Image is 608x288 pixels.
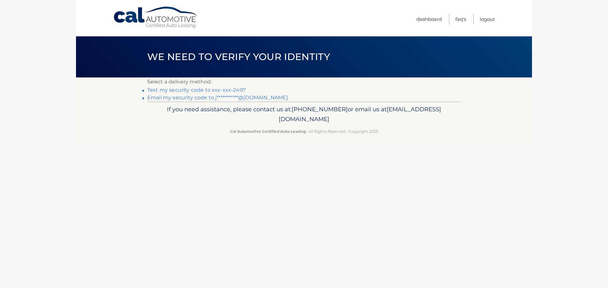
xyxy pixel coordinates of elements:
strong: Cal Automotive Certified Auto Leasing [230,129,306,134]
p: - All Rights Reserved - Copyright 2025 [151,128,457,135]
a: Dashboard [416,14,442,24]
span: [PHONE_NUMBER] [292,106,348,113]
span: We need to verify your identity [147,51,330,63]
a: Logout [480,14,495,24]
p: Select a delivery method: [147,77,461,86]
p: If you need assistance, please contact us at: or email us at [151,104,457,125]
a: Text my security code to xxx-xxx-2497 [147,87,246,93]
a: Cal Automotive [113,6,199,29]
a: FAQ's [455,14,466,24]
